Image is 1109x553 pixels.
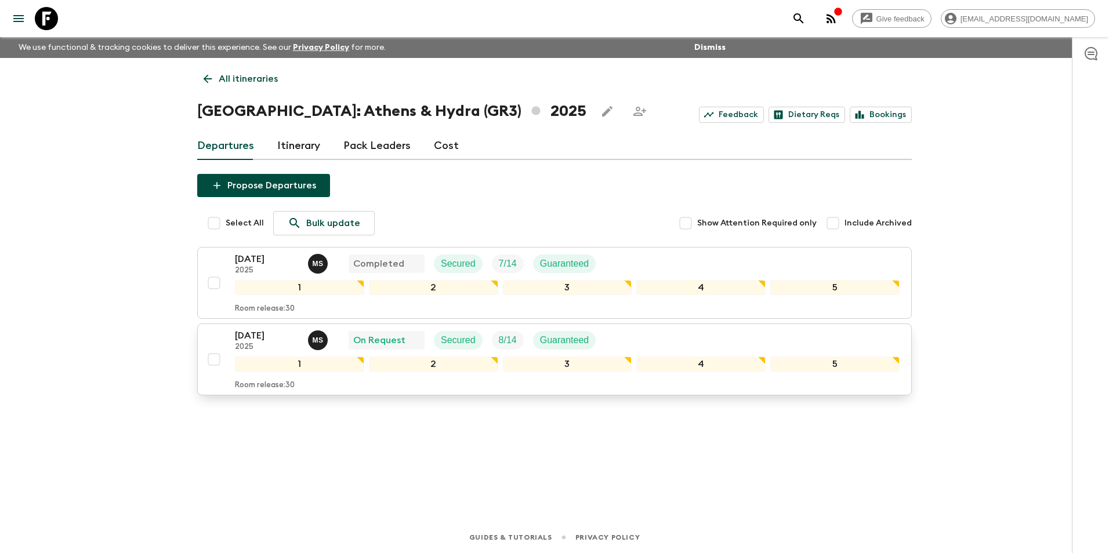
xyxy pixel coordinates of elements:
p: 7 / 14 [499,257,517,271]
button: [DATE]2025Magda SotiriadisCompletedSecuredTrip FillGuaranteed12345Room release:30 [197,247,912,319]
a: Bulk update [273,211,375,235]
div: 3 [503,356,632,372]
a: Bookings [850,107,912,123]
p: Bulk update [306,216,360,230]
a: Itinerary [277,132,320,160]
p: M S [312,336,323,345]
span: Select All [226,217,264,229]
p: 2025 [235,266,299,275]
span: Share this itinerary [628,100,651,123]
span: Include Archived [845,217,912,229]
p: Guaranteed [540,333,589,347]
p: Secured [441,257,476,271]
a: Dietary Reqs [769,107,845,123]
button: Dismiss [691,39,729,56]
button: Edit this itinerary [596,100,619,123]
p: Completed [353,257,404,271]
div: [EMAIL_ADDRESS][DOMAIN_NAME] [941,9,1095,28]
div: Secured [434,331,483,350]
a: Cost [434,132,459,160]
button: Propose Departures [197,174,330,197]
a: Departures [197,132,254,160]
h1: [GEOGRAPHIC_DATA]: Athens & Hydra (GR3) 2025 [197,100,586,123]
a: All itineraries [197,67,284,90]
p: We use functional & tracking cookies to deliver this experience. See our for more. [14,37,390,58]
div: 2 [369,280,498,295]
button: [DATE]2025Magda SotiriadisOn RequestSecuredTrip FillGuaranteed12345Room release:30 [197,323,912,395]
span: Magda Sotiriadis [308,334,330,343]
div: 5 [770,280,900,295]
a: Pack Leaders [343,132,411,160]
p: 2025 [235,343,299,352]
div: Trip Fill [492,331,524,350]
a: Give feedback [852,9,932,28]
span: Give feedback [870,14,931,23]
div: 5 [770,356,900,372]
div: 1 [235,356,364,372]
p: Guaranteed [540,257,589,271]
div: Trip Fill [492,254,524,273]
div: 1 [235,280,364,295]
a: Privacy Policy [575,531,640,544]
a: Privacy Policy [293,43,349,52]
div: 2 [369,356,498,372]
button: MS [308,330,330,350]
p: All itineraries [219,72,278,86]
div: 4 [636,356,766,372]
button: search adventures [787,7,810,30]
a: Guides & Tutorials [469,531,552,544]
div: Secured [434,254,483,273]
div: 3 [503,280,632,295]
p: On Request [353,333,405,347]
div: 4 [636,280,766,295]
a: Feedback [699,107,764,123]
span: Show Attention Required only [697,217,817,229]
span: [EMAIL_ADDRESS][DOMAIN_NAME] [954,14,1094,23]
span: Magda Sotiriadis [308,257,330,267]
p: 8 / 14 [499,333,517,347]
p: Room release: 30 [235,304,295,314]
p: [DATE] [235,252,299,266]
p: Room release: 30 [235,381,295,390]
p: [DATE] [235,329,299,343]
button: menu [7,7,30,30]
p: Secured [441,333,476,347]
